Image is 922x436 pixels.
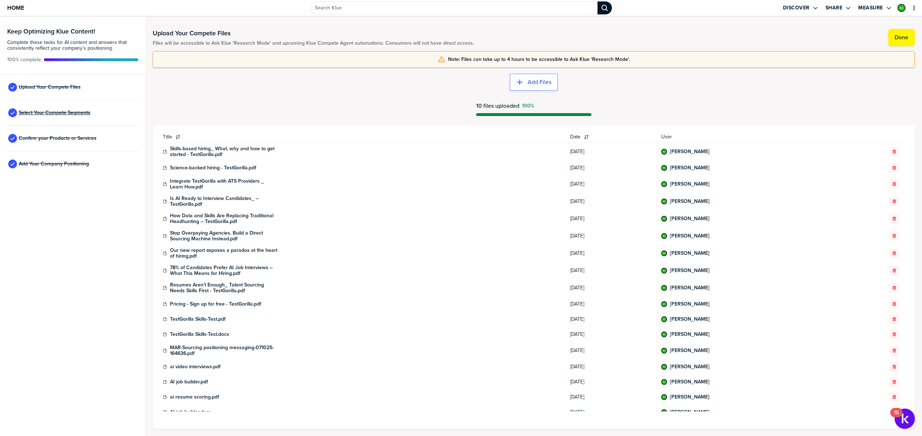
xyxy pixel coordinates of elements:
[170,332,229,337] a: TestGorilla Skills-Test.docx
[662,302,666,306] img: 0d4c2d9a931a7bb648415edb16092364-sml.png
[661,379,667,385] div: Romi Collia
[163,134,172,140] span: Title
[7,28,138,35] h3: Keep Optimizing Klue Content!
[888,29,915,46] button: Done
[670,394,710,400] a: [PERSON_NAME]
[170,345,278,356] a: MAR-Sourcing positioning messaging-071025-164636.pdf
[570,409,653,415] span: [DATE]
[897,3,906,13] a: Edit Profile
[19,161,89,167] span: Add Your Company Positioning
[19,135,97,141] span: Confirm your Products or Services
[670,165,710,171] a: [PERSON_NAME]
[670,216,710,222] a: [PERSON_NAME]
[662,234,666,238] img: 0d4c2d9a931a7bb648415edb16092364-sml.png
[662,268,666,273] img: 0d4c2d9a931a7bb648415edb16092364-sml.png
[898,5,905,11] img: 0d4c2d9a931a7bb648415edb16092364-sml.png
[170,409,211,415] a: AI job builder.docx
[570,134,581,140] span: Date
[661,285,667,291] div: Romi Collia
[476,103,519,109] span: 10 files uploaded
[783,5,810,11] label: Discover
[597,1,612,14] div: Search Klue
[661,394,667,400] div: Romi Collia
[670,332,710,337] a: [PERSON_NAME]
[858,5,883,11] label: Measure
[661,165,667,171] div: Romi Collia
[661,332,667,337] div: Romi Collia
[662,217,666,221] img: 0d4c2d9a931a7bb648415edb16092364-sml.png
[662,150,666,154] img: 0d4c2d9a931a7bb648415edb16092364-sml.png
[570,364,653,370] span: [DATE]
[170,165,256,171] a: Science-backed hiring - TestGorilla.pdf
[170,364,220,370] a: ai video interviews.pdf
[570,316,653,322] span: [DATE]
[570,268,653,273] span: [DATE]
[570,332,653,337] span: [DATE]
[825,5,843,11] label: Share
[662,317,666,321] img: 0d4c2d9a931a7bb648415edb16092364-sml.png
[662,332,666,337] img: 0d4c2d9a931a7bb648415edb16092364-sml.png
[662,395,666,399] img: 0d4c2d9a931a7bb648415edb16092364-sml.png
[19,110,90,116] span: Select Your Compete Segments
[661,268,667,273] div: Romi Collia
[661,199,667,204] div: Romi Collia
[670,233,710,239] a: [PERSON_NAME]
[662,251,666,255] img: 0d4c2d9a931a7bb648415edb16092364-sml.png
[566,131,657,143] button: Date
[528,79,551,86] label: Add Files
[570,250,653,256] span: [DATE]
[894,413,899,422] div: 16
[670,250,710,256] a: [PERSON_NAME]
[170,301,261,307] a: Pricing - Sign up for free - TestGorilla.pdf
[570,285,653,291] span: [DATE]
[670,379,710,385] a: [PERSON_NAME]
[170,230,278,242] a: Stop Overpaying Agencies. Build a Direct Sourcing Machine Instead.pdf
[661,409,667,415] div: Romi Collia
[662,410,666,414] img: 0d4c2d9a931a7bb648415edb16092364-sml.png
[661,216,667,222] div: Romi Collia
[662,199,666,204] img: 0d4c2d9a931a7bb648415edb16092364-sml.png
[670,316,710,322] a: [PERSON_NAME]
[670,285,710,291] a: [PERSON_NAME]
[570,216,653,222] span: [DATE]
[153,29,474,37] h1: Upload Your Compete Files
[661,134,840,140] span: User
[670,268,710,273] a: [PERSON_NAME]
[7,5,24,11] span: Home
[570,181,653,187] span: [DATE]
[170,248,278,259] a: Our new report exposes a paradox at the heart of hiring.pdf
[661,364,667,370] div: Romi Collia
[670,364,710,370] a: [PERSON_NAME]
[170,146,278,157] a: Skills-based hiring_ What, why and how to get started - TestGorilla.pdf
[570,165,653,171] span: [DATE]
[670,149,710,155] a: [PERSON_NAME]
[7,57,41,63] span: Active
[170,282,278,294] a: Resumes Aren’t Enough_ Talent Sourcing Needs Skills First - TestGorilla.pdf
[670,348,710,353] a: [PERSON_NAME]
[570,149,653,155] span: [DATE]
[662,166,666,170] img: 0d4c2d9a931a7bb648415edb16092364-sml.png
[570,379,653,385] span: [DATE]
[662,380,666,384] img: 0d4c2d9a931a7bb648415edb16092364-sml.png
[661,316,667,322] div: Romi Collia
[661,250,667,256] div: Romi Collia
[19,84,81,90] span: Upload Your Compete Files
[570,301,653,307] span: [DATE]
[661,348,667,353] div: Romi Collia
[670,409,710,415] a: [PERSON_NAME]
[662,182,666,186] img: 0d4c2d9a931a7bb648415edb16092364-sml.png
[898,4,905,12] div: Romi Collia
[670,301,710,307] a: [PERSON_NAME]
[510,74,558,91] button: Add Files
[661,181,667,187] div: Romi Collia
[570,348,653,353] span: [DATE]
[170,265,278,276] a: 78% of Candidates Prefer AI Job Interviews – What This Means for Hiring.pdf
[153,40,474,46] span: Files will be accessible to Ask Klue 'Research Mode' and upcoming Klue Compete Agent automations....
[570,394,653,400] span: [DATE]
[662,286,666,290] img: 0d4c2d9a931a7bb648415edb16092364-sml.png
[170,379,208,385] a: AI job builder.pdf
[158,131,566,143] button: Title
[662,348,666,353] img: 0d4c2d9a931a7bb648415edb16092364-sml.png
[570,233,653,239] span: [DATE]
[661,301,667,307] div: Romi Collia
